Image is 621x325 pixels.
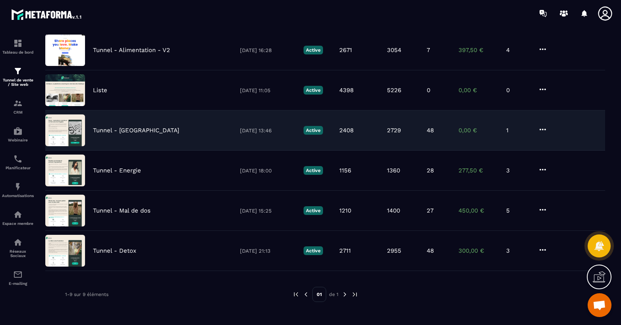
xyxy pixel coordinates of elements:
[506,127,530,134] p: 1
[351,291,358,298] img: next
[304,206,323,215] p: Active
[341,291,348,298] img: next
[2,33,34,60] a: formationformationTableau de bord
[302,291,310,298] img: prev
[304,86,323,95] p: Active
[2,60,34,93] a: formationformationTunnel de vente / Site web
[427,167,434,174] p: 28
[93,127,179,134] p: Tunnel - [GEOGRAPHIC_DATA]
[506,46,530,54] p: 4
[506,247,530,254] p: 3
[2,249,34,258] p: Réseaux Sociaux
[13,126,23,136] img: automations
[458,127,498,134] p: 0,00 €
[387,247,401,254] p: 2955
[329,291,339,298] p: de 1
[427,247,434,254] p: 48
[2,50,34,54] p: Tableau de bord
[387,127,401,134] p: 2729
[427,87,430,94] p: 0
[304,246,323,255] p: Active
[387,46,401,54] p: 3054
[13,210,23,219] img: automations
[2,166,34,170] p: Planificateur
[13,182,23,192] img: automations
[2,221,34,226] p: Espace membre
[65,292,108,297] p: 1-9 sur 9 éléments
[339,167,351,174] p: 1156
[45,114,85,146] img: image
[339,127,354,134] p: 2408
[304,126,323,135] p: Active
[427,127,434,134] p: 48
[312,287,326,302] p: 01
[93,167,141,174] p: Tunnel - Energie
[93,207,151,214] p: Tunnel - Mal de dos
[458,247,498,254] p: 300,00 €
[339,207,351,214] p: 1210
[240,47,296,53] p: [DATE] 16:28
[387,87,401,94] p: 5226
[45,155,85,186] img: image
[93,87,107,94] p: Liste
[45,235,85,267] img: image
[506,167,530,174] p: 3
[427,207,433,214] p: 27
[45,34,85,66] img: image
[458,207,498,214] p: 450,00 €
[2,281,34,286] p: E-mailing
[304,166,323,175] p: Active
[13,154,23,164] img: scheduler
[2,120,34,148] a: automationsautomationsWebinaire
[304,46,323,54] p: Active
[588,293,611,317] a: Ouvrir le chat
[13,66,23,76] img: formation
[427,46,430,54] p: 7
[240,128,296,133] p: [DATE] 13:46
[240,248,296,254] p: [DATE] 21:13
[2,232,34,264] a: social-networksocial-networkRéseaux Sociaux
[13,270,23,279] img: email
[292,291,300,298] img: prev
[11,7,83,21] img: logo
[458,167,498,174] p: 277,50 €
[2,78,34,87] p: Tunnel de vente / Site web
[45,195,85,226] img: image
[506,87,530,94] p: 0
[2,176,34,204] a: automationsautomationsAutomatisations
[2,138,34,142] p: Webinaire
[45,74,85,106] img: image
[240,168,296,174] p: [DATE] 18:00
[240,208,296,214] p: [DATE] 15:25
[387,207,400,214] p: 1400
[458,87,498,94] p: 0,00 €
[2,148,34,176] a: schedulerschedulerPlanificateur
[240,87,296,93] p: [DATE] 11:05
[339,46,352,54] p: 2671
[506,207,530,214] p: 5
[458,46,498,54] p: 397,50 €
[2,93,34,120] a: formationformationCRM
[339,247,351,254] p: 2711
[2,193,34,198] p: Automatisations
[2,264,34,292] a: emailemailE-mailing
[93,46,170,54] p: Tunnel - Alimentation - V2
[2,110,34,114] p: CRM
[13,99,23,108] img: formation
[387,167,400,174] p: 1360
[2,204,34,232] a: automationsautomationsEspace membre
[93,247,136,254] p: Tunnel - Detox
[13,39,23,48] img: formation
[339,87,354,94] p: 4398
[13,238,23,247] img: social-network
